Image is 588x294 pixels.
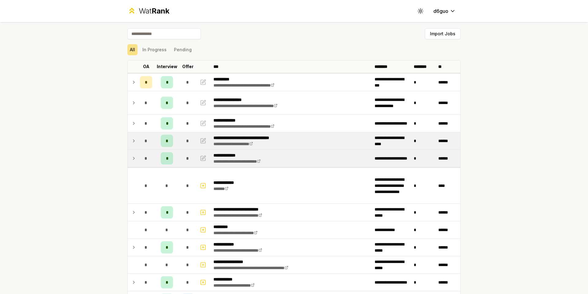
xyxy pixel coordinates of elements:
p: Offer [182,64,194,70]
button: In Progress [140,44,169,55]
p: Interview [157,64,177,70]
div: Wat [139,6,169,16]
span: d6guo [433,7,448,15]
span: Rank [152,6,169,15]
a: WatRank [127,6,169,16]
button: Pending [171,44,194,55]
button: All [127,44,138,55]
p: OA [143,64,149,70]
button: d6guo [428,6,461,17]
button: Import Jobs [425,28,461,39]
